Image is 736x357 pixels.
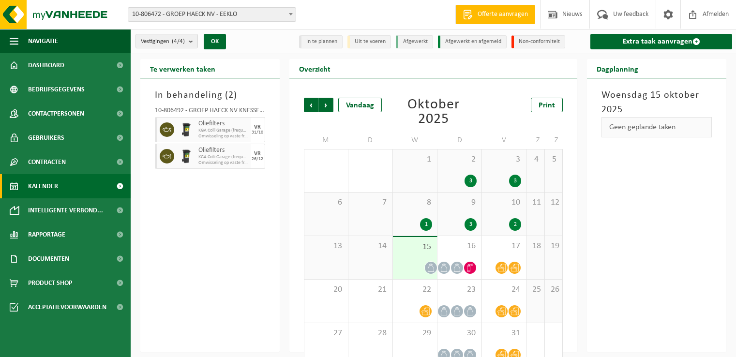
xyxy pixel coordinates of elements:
span: 6 [309,197,343,208]
span: 25 [531,284,539,295]
span: 2 [228,90,234,100]
span: 11 [531,197,539,208]
span: 15 [398,242,432,253]
span: Volgende [319,98,333,112]
span: Navigatie [28,29,58,53]
span: 22 [398,284,432,295]
span: Contracten [28,150,66,174]
span: Dashboard [28,53,64,77]
li: Non-conformiteit [511,35,565,48]
span: 9 [442,197,477,208]
span: Offerte aanvragen [475,10,530,19]
td: Z [545,132,563,149]
td: Z [526,132,544,149]
span: Gebruikers [28,126,64,150]
span: Bedrijfsgegevens [28,77,85,102]
span: 14 [353,241,388,252]
count: (4/4) [172,38,185,45]
span: 17 [487,241,521,252]
div: 10-806492 - GROEP HAECK NV KNESSELARE - AALTER [155,107,265,117]
a: Extra taak aanvragen [590,34,732,49]
span: Oliefilters [198,120,248,128]
span: 10-806472 - GROEP HAECK NV - EEKLO [128,7,296,22]
span: Omwisseling op vaste frequentie (incl. verwerking) [198,134,248,139]
span: 19 [550,241,558,252]
div: 3 [465,175,477,187]
span: 16 [442,241,477,252]
span: Omwisseling op vaste frequentie (incl. verwerking) [198,160,248,166]
div: 3 [465,218,477,231]
span: 7 [353,197,388,208]
td: D [348,132,393,149]
span: 3 [487,154,521,165]
li: Afgewerkt en afgemeld [438,35,507,48]
button: Vestigingen(4/4) [135,34,198,48]
a: Offerte aanvragen [455,5,535,24]
span: 4 [531,154,539,165]
h3: Woensdag 15 oktober 2025 [601,88,712,117]
span: Oliefilters [198,147,248,154]
div: 3 [509,175,521,187]
h2: Dagplanning [587,59,648,78]
span: 20 [309,284,343,295]
span: Documenten [28,247,69,271]
span: Print [539,102,555,109]
h3: In behandeling ( ) [155,88,265,103]
div: 31/10 [252,130,263,135]
span: 27 [309,328,343,339]
div: 2 [509,218,521,231]
div: 26/12 [252,157,263,162]
li: Afgewerkt [396,35,433,48]
span: Product Shop [28,271,72,295]
button: OK [204,34,226,49]
div: VR [254,151,261,157]
span: Contactpersonen [28,102,84,126]
div: Geen geplande taken [601,117,712,137]
span: Vorige [304,98,318,112]
span: 29 [398,328,432,339]
span: 10 [487,197,521,208]
span: 30 [442,328,477,339]
span: Acceptatievoorwaarden [28,295,106,319]
td: D [437,132,482,149]
span: 13 [309,241,343,252]
span: 26 [550,284,558,295]
h2: Te verwerken taken [140,59,225,78]
span: 24 [487,284,521,295]
span: 21 [353,284,388,295]
span: Vestigingen [141,34,185,49]
h2: Overzicht [289,59,340,78]
span: Kalender [28,174,58,198]
span: 28 [353,328,388,339]
div: Oktober 2025 [393,98,473,127]
span: 10-806472 - GROEP HAECK NV - EEKLO [128,8,296,21]
div: 1 [420,218,432,231]
span: KGA Colli Garage (frequentie) [198,128,248,134]
li: Uit te voeren [347,35,391,48]
img: WB-0240-HPE-BK-01 [179,149,194,164]
span: 12 [550,197,558,208]
div: VR [254,124,261,130]
span: 31 [487,328,521,339]
span: KGA Colli Garage (frequentie) [198,154,248,160]
span: Intelligente verbond... [28,198,103,223]
span: 23 [442,284,477,295]
span: 1 [398,154,432,165]
span: 8 [398,197,432,208]
span: 18 [531,241,539,252]
td: V [482,132,526,149]
td: M [304,132,348,149]
a: Print [531,98,563,112]
img: WB-0240-HPE-BK-01 [179,122,194,137]
span: 5 [550,154,558,165]
span: Rapportage [28,223,65,247]
li: In te plannen [299,35,343,48]
td: W [393,132,437,149]
span: 2 [442,154,477,165]
div: Vandaag [338,98,382,112]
